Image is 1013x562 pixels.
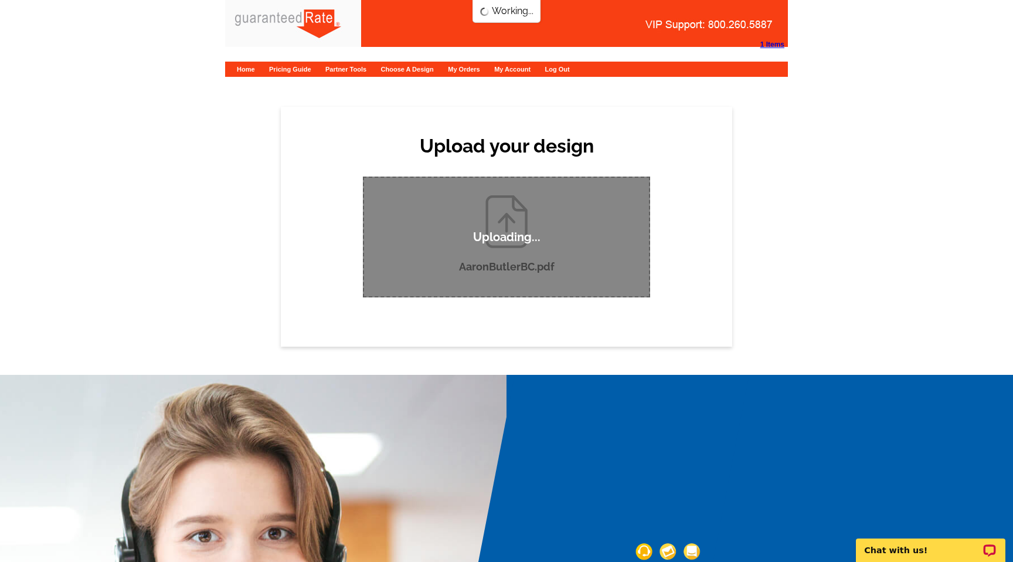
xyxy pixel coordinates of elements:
[660,543,676,560] img: support-img-2.png
[237,66,255,73] a: Home
[760,40,784,49] strong: 1 Items
[325,66,366,73] a: Partner Tools
[494,66,531,73] a: My Account
[473,230,541,245] p: Uploading...
[635,543,652,560] img: support-img-1.png
[351,135,662,157] h2: Upload your design
[848,525,1013,562] iframe: LiveChat chat widget
[480,7,489,16] img: loading...
[545,66,570,73] a: Log Out
[684,543,700,560] img: support-img-3_1.png
[448,66,480,73] a: My Orders
[381,66,434,73] a: Choose A Design
[269,66,311,73] a: Pricing Guide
